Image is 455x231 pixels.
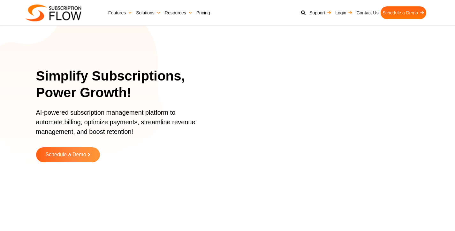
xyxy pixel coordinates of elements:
[106,6,134,19] a: Features
[381,6,426,19] a: Schedule a Demo
[307,6,333,19] a: Support
[333,6,354,19] a: Login
[36,147,100,162] a: Schedule a Demo
[163,6,194,19] a: Resources
[36,108,202,143] p: AI-powered subscription management platform to automate billing, optimize payments, streamline re...
[134,6,163,19] a: Solutions
[26,4,81,21] img: Subscriptionflow
[45,152,86,158] span: Schedule a Demo
[354,6,380,19] a: Contact Us
[36,68,210,101] h1: Simplify Subscriptions, Power Growth!
[194,6,212,19] a: Pricing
